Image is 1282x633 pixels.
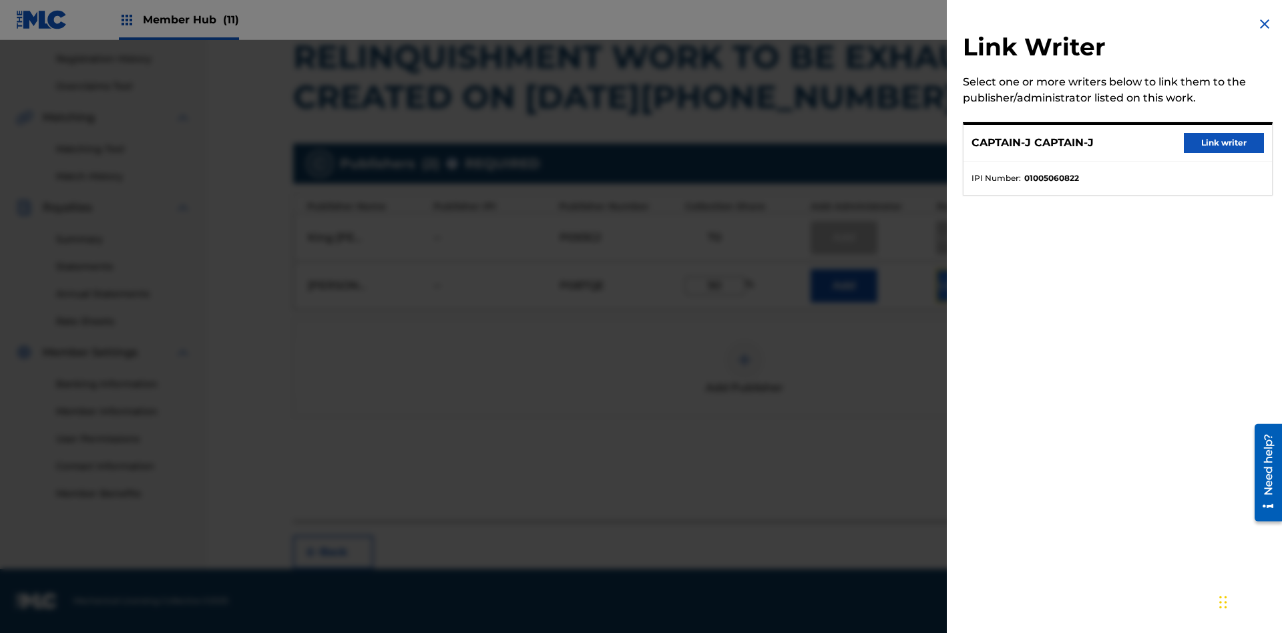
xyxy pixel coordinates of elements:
span: IPI Number : [972,172,1021,184]
span: Member Hub [143,12,239,27]
div: Drag [1219,582,1227,622]
strong: 01005060822 [1024,172,1079,184]
div: Select one or more writers below to link them to the publisher/administrator listed on this work. [963,74,1273,106]
button: Link writer [1184,133,1264,153]
span: (11) [223,13,239,26]
img: MLC Logo [16,10,67,29]
h2: Link Writer [963,32,1273,66]
iframe: Chat Widget [1215,569,1282,633]
img: Top Rightsholders [119,12,135,28]
iframe: Resource Center [1245,419,1282,528]
p: CAPTAIN-J CAPTAIN-J [972,135,1094,151]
